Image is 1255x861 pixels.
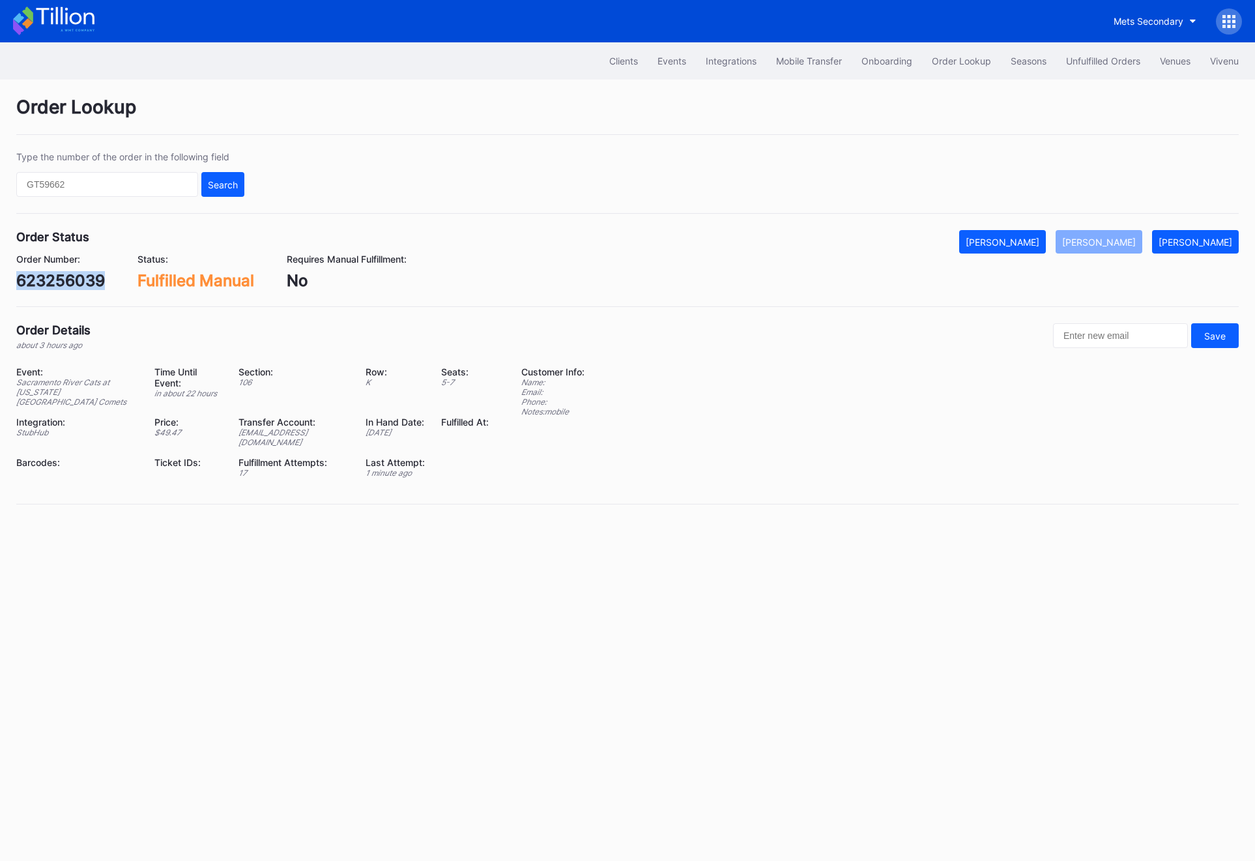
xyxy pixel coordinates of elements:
[966,237,1039,248] div: [PERSON_NAME]
[959,230,1046,254] button: [PERSON_NAME]
[16,416,138,428] div: Integration:
[366,366,425,377] div: Row:
[1159,237,1232,248] div: [PERSON_NAME]
[1152,230,1239,254] button: [PERSON_NAME]
[657,55,686,66] div: Events
[16,457,138,468] div: Barcodes:
[287,254,407,265] div: Requires Manual Fulfillment:
[238,377,349,387] div: 106
[521,387,584,397] div: Email:
[287,271,407,290] div: No
[1150,49,1200,73] button: Venues
[16,172,198,197] input: GT59662
[1204,330,1226,342] div: Save
[852,49,922,73] button: Onboarding
[1104,9,1206,33] button: Mets Secondary
[366,468,425,478] div: 1 minute ago
[1210,55,1239,66] div: Vivenu
[366,457,425,468] div: Last Attempt:
[1056,49,1150,73] button: Unfulfilled Orders
[201,172,244,197] button: Search
[238,366,349,377] div: Section:
[154,388,223,398] div: in about 22 hours
[766,49,852,73] button: Mobile Transfer
[441,377,489,387] div: 5 - 7
[154,416,223,428] div: Price:
[154,366,223,388] div: Time Until Event:
[932,55,991,66] div: Order Lookup
[238,468,349,478] div: 17
[16,323,91,337] div: Order Details
[1114,16,1183,27] div: Mets Secondary
[238,457,349,468] div: Fulfillment Attempts:
[154,428,223,437] div: $ 49.47
[1011,55,1046,66] div: Seasons
[861,55,912,66] div: Onboarding
[16,377,138,407] div: Sacramento River Cats at [US_STATE][GEOGRAPHIC_DATA] Comets
[1191,323,1239,348] button: Save
[922,49,1001,73] button: Order Lookup
[16,428,138,437] div: StubHub
[1200,49,1248,73] button: Vivenu
[238,416,349,428] div: Transfer Account:
[16,230,89,244] div: Order Status
[1053,323,1188,348] input: Enter new email
[441,416,489,428] div: Fulfilled At:
[776,55,842,66] div: Mobile Transfer
[521,397,584,407] div: Phone:
[16,151,244,162] div: Type the number of the order in the following field
[1056,230,1142,254] button: [PERSON_NAME]
[1001,49,1056,73] button: Seasons
[521,366,584,377] div: Customer Info:
[366,428,425,437] div: [DATE]
[521,407,584,416] div: Notes: mobile
[137,271,254,290] div: Fulfilled Manual
[1066,55,1140,66] div: Unfulfilled Orders
[1062,237,1136,248] div: [PERSON_NAME]
[16,271,105,290] div: 623256039
[238,428,349,447] div: [EMAIL_ADDRESS][DOMAIN_NAME]
[441,366,489,377] div: Seats:
[599,49,648,73] button: Clients
[137,254,254,265] div: Status:
[609,55,638,66] div: Clients
[16,96,1239,135] div: Order Lookup
[706,55,757,66] div: Integrations
[1160,55,1190,66] div: Venues
[16,254,105,265] div: Order Number:
[154,457,223,468] div: Ticket IDs:
[696,49,766,73] button: Integrations
[521,377,584,387] div: Name:
[16,340,91,350] div: about 3 hours ago
[366,377,425,387] div: K
[648,49,696,73] button: Events
[208,179,238,190] div: Search
[366,416,425,428] div: In Hand Date:
[16,366,138,377] div: Event:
